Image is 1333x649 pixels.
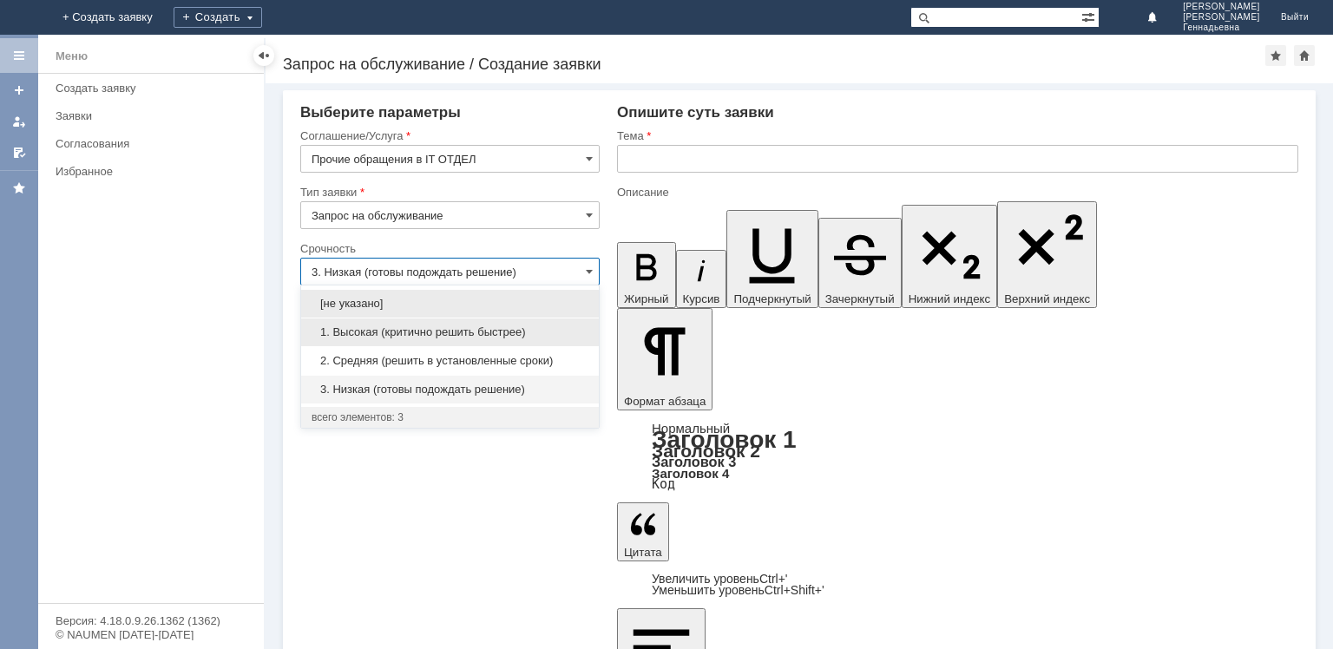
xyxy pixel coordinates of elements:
[617,308,712,410] button: Формат абзаца
[312,325,588,339] span: 1. Высокая (критично решить быстрее)
[733,292,811,305] span: Подчеркнутый
[300,130,596,141] div: Соглашение/Услуга
[56,46,88,67] div: Меню
[652,583,824,597] a: Decrease
[617,104,774,121] span: Опишите суть заявки
[300,187,596,198] div: Тип заявки
[5,76,33,104] a: Создать заявку
[253,45,274,66] div: Скрыть меню
[617,423,1298,490] div: Формат абзаца
[617,130,1295,141] div: Тема
[1183,12,1260,23] span: [PERSON_NAME]
[624,395,706,408] span: Формат абзаца
[617,187,1295,198] div: Описание
[1294,45,1315,66] div: Сделать домашней страницей
[652,421,730,436] a: Нормальный
[312,354,588,368] span: 2. Средняя (решить в установленные сроки)
[652,476,675,492] a: Код
[300,243,596,254] div: Срочность
[56,82,253,95] div: Создать заявку
[5,108,33,135] a: Мои заявки
[1004,292,1090,305] span: Верхний индекс
[283,56,1265,73] div: Запрос на обслуживание / Создание заявки
[997,201,1097,308] button: Верхний индекс
[683,292,720,305] span: Курсив
[56,165,234,178] div: Избранное
[759,572,788,586] span: Ctrl+'
[617,242,676,308] button: Жирный
[49,102,260,129] a: Заявки
[726,210,818,308] button: Подчеркнутый
[56,615,246,626] div: Версия: 4.18.0.9.26.1362 (1362)
[1265,45,1286,66] div: Добавить в избранное
[1081,8,1099,24] span: Расширенный поиск
[624,292,669,305] span: Жирный
[49,75,260,102] a: Создать заявку
[652,426,797,453] a: Заголовок 1
[1183,2,1260,12] span: [PERSON_NAME]
[312,383,588,397] span: 3. Низкая (готовы подождать решение)
[617,574,1298,596] div: Цитата
[312,297,588,311] span: [не указано]
[765,583,824,597] span: Ctrl+Shift+'
[49,130,260,157] a: Согласования
[56,137,253,150] div: Согласования
[652,466,729,481] a: Заголовок 4
[5,139,33,167] a: Мои согласования
[56,629,246,640] div: © NAUMEN [DATE]-[DATE]
[909,292,991,305] span: Нижний индекс
[56,109,253,122] div: Заявки
[312,410,588,424] div: всего элементов: 3
[652,441,760,461] a: Заголовок 2
[902,205,998,308] button: Нижний индекс
[676,250,727,308] button: Курсив
[174,7,262,28] div: Создать
[1183,23,1260,33] span: Геннадьевна
[825,292,895,305] span: Зачеркнутый
[617,502,669,561] button: Цитата
[652,572,788,586] a: Increase
[300,104,461,121] span: Выберите параметры
[818,218,902,308] button: Зачеркнутый
[652,454,736,469] a: Заголовок 3
[624,546,662,559] span: Цитата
